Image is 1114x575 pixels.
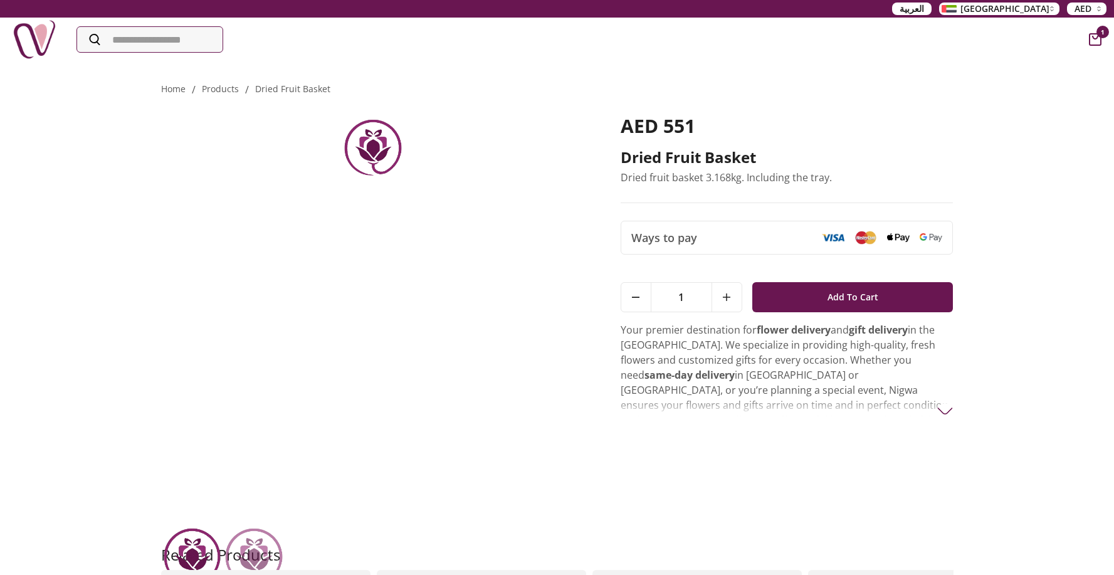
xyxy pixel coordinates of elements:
span: 1 [651,283,712,312]
img: Arabic_dztd3n.png [942,5,957,13]
img: Visa [822,233,844,242]
input: Search [77,27,223,52]
a: products [202,83,239,95]
p: Your premier destination for and in the [GEOGRAPHIC_DATA]. We specialize in providing high-qualit... [621,322,954,488]
button: [GEOGRAPHIC_DATA] [939,3,1059,15]
span: 1 [1096,26,1109,38]
span: AED 551 [621,113,695,139]
h2: Dried fruit basket [621,147,954,167]
img: Google Pay [920,233,942,242]
strong: same-day delivery [644,368,735,382]
button: cart-button [1089,33,1101,46]
img: Dried fruit basket [342,115,404,177]
strong: gift delivery [849,323,908,337]
li: / [245,82,249,97]
span: AED [1075,3,1091,15]
img: Mastercard [854,231,877,244]
span: العربية [900,3,924,15]
span: Add To Cart [828,286,878,309]
li: / [192,82,196,97]
a: dried fruit basket [255,83,330,95]
img: arrow [937,403,953,419]
span: [GEOGRAPHIC_DATA] [960,3,1049,15]
img: Apple Pay [887,233,910,243]
strong: flower delivery [757,323,831,337]
button: AED [1067,3,1106,15]
a: Home [161,83,186,95]
p: Dried fruit basket 3.168kg. Including the tray. [621,170,954,185]
span: Ways to pay [631,229,697,246]
img: Nigwa-uae-gifts [13,18,56,61]
button: Add To Cart [752,282,954,312]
